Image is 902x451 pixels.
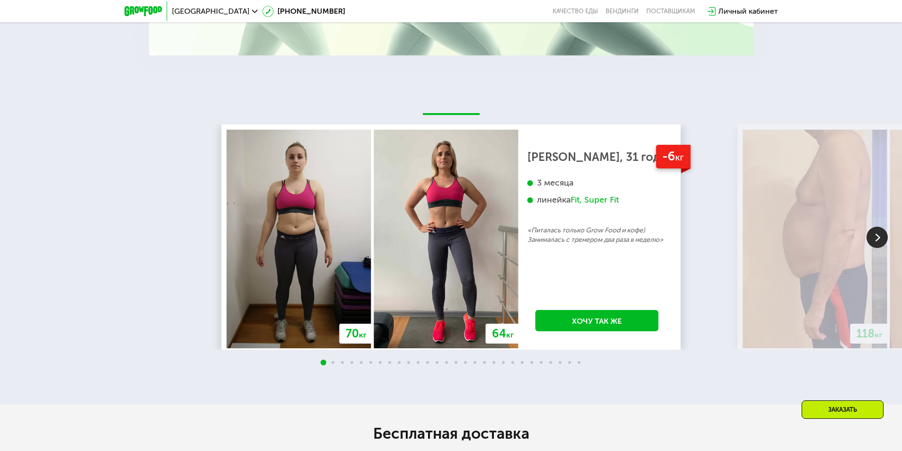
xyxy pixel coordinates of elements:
[656,145,690,169] div: -6
[850,324,889,344] div: 118
[536,310,659,331] a: Хочу так же
[802,400,884,419] div: Заказать
[553,8,598,15] a: Качество еды
[506,330,514,339] span: кг
[527,195,667,205] div: линейка
[186,424,716,443] h2: Бесплатная доставка
[527,152,667,162] div: [PERSON_NAME], 31 год
[571,195,619,205] div: Fit, Super Fit
[527,177,667,188] div: 3 месяца
[718,6,778,17] div: Личный кабинет
[875,330,883,339] span: кг
[646,8,695,15] div: поставщикам
[527,226,667,245] p: «Питалась только Grow Food и кофе) Занималась с тренером два раза в неделю»
[262,6,345,17] a: [PHONE_NUMBER]
[675,152,684,163] span: кг
[866,227,888,248] img: Slide right
[486,324,520,344] div: 64
[606,8,639,15] a: Вендинги
[359,330,366,339] span: кг
[172,8,250,15] span: [GEOGRAPHIC_DATA]
[339,324,373,344] div: 70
